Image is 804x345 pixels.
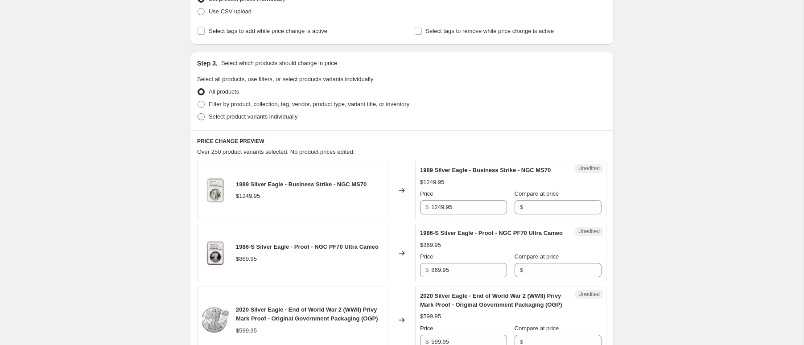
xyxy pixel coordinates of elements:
[236,255,257,263] div: $869.95
[202,307,229,333] img: EndofWorldWarII75thAnniversaryAmericanEagleSilverProofCoinObverse_80x.jpg
[209,101,409,107] span: Filter by product, collection, tag, vendor, product type, variant title, or inventory
[197,148,355,155] span: Over 250 product variants selected. No product prices edited:
[197,59,218,68] h2: Step 3.
[209,8,252,15] span: Use CSV upload
[425,267,429,273] span: $
[578,228,600,235] span: Unedited
[236,181,367,188] span: 1989 Silver Eagle - Business Strike - NGC MS70
[236,243,379,250] span: 1986-S Silver Eagle - Proof - NGC PF70 Ultra Cameo
[515,253,559,260] span: Compare at price
[202,240,229,267] img: us-mint-1-oz-silver-default-title-1986-s-silver-eagle-proof-ngc-pf70-ultra-cameo-20061130260637_8...
[420,312,441,321] div: $599.95
[202,177,229,204] img: us-mint-1-oz-silver-default-title-1989-silver-eagle-business-strike-ngc-ms70-20061111976093_80x.png
[520,338,523,345] span: $
[420,325,433,332] span: Price
[420,190,433,197] span: Price
[209,88,239,95] span: All products
[420,253,433,260] span: Price
[420,241,441,250] div: $869.95
[425,204,429,210] span: $
[420,230,563,236] span: 1986-S Silver Eagle - Proof - NGC PF70 Ultra Cameo
[515,325,559,332] span: Compare at price
[425,338,429,345] span: $
[221,59,337,68] p: Select which products should change in price
[578,291,600,298] span: Unedited
[236,306,378,322] span: 2020 Silver Eagle - End of World War 2 (WWII) Privy Mark Proof - Original Government Packaging (OGP)
[197,76,373,82] span: Select all products, use filters, or select products variants individually
[578,165,600,172] span: Unedited
[197,138,606,145] h6: PRICE CHANGE PREVIEW
[209,28,327,34] span: Select tags to add while price change is active
[515,190,559,197] span: Compare at price
[236,192,260,201] div: $1249.95
[420,167,551,173] span: 1989 Silver Eagle - Business Strike - NGC MS70
[420,292,562,308] span: 2020 Silver Eagle - End of World War 2 (WWII) Privy Mark Proof - Original Government Packaging (OGP)
[420,178,444,187] div: $1249.95
[520,267,523,273] span: $
[426,28,554,34] span: Select tags to remove while price change is active
[236,326,257,335] div: $599.95
[520,204,523,210] span: $
[209,113,297,120] span: Select product variants individually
